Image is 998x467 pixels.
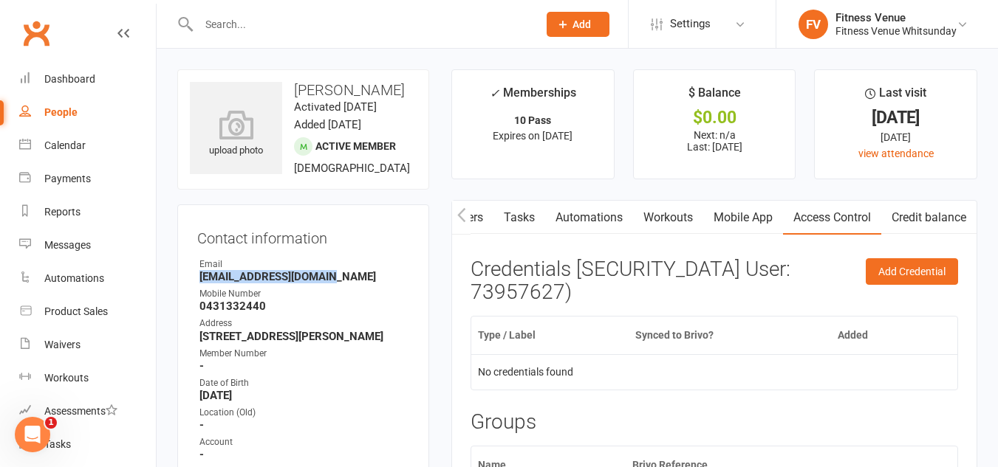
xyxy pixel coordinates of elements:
[19,428,156,461] a: Tasks
[19,129,156,162] a: Calendar
[44,239,91,251] div: Messages
[44,438,71,450] div: Tasks
[19,229,156,262] a: Messages
[831,316,928,354] th: Added
[866,258,958,285] button: Add Credential
[44,139,86,151] div: Calendar
[670,7,711,41] span: Settings
[703,201,783,235] a: Mobile App
[44,173,91,184] div: Payments
[865,83,926,110] div: Last visit
[15,417,50,452] iframe: Intercom live chat
[858,148,934,159] a: view attendance
[19,328,156,362] a: Waivers
[490,83,576,111] div: Memberships
[835,11,957,24] div: Fitness Venue
[471,411,958,434] h3: Groups
[199,347,409,361] div: Member Number
[45,417,57,429] span: 1
[799,10,828,39] div: FV
[199,406,409,420] div: Location (Old)
[44,405,117,417] div: Assessments
[19,196,156,229] a: Reports
[190,110,282,159] div: upload photo
[199,389,409,402] strong: [DATE]
[471,316,629,354] th: Type / Label
[514,114,551,126] strong: 10 Pass
[199,257,409,271] div: Email
[633,201,703,235] a: Workouts
[294,162,410,175] span: [DEMOGRAPHIC_DATA]
[18,15,55,52] a: Clubworx
[19,295,156,328] a: Product Sales
[44,206,81,218] div: Reports
[199,418,409,432] strong: -
[19,96,156,129] a: People
[493,130,573,142] span: Expires on [DATE]
[490,86,499,100] i: ✓
[44,305,108,317] div: Product Sales
[493,201,545,235] a: Tasks
[629,316,832,354] th: Synced to Brivo?
[197,224,409,246] h3: Contact information
[835,24,957,38] div: Fitness Venue Whitsunday
[199,448,409,461] strong: -
[294,118,361,131] time: Added [DATE]
[199,359,409,373] strong: -
[647,129,782,153] p: Next: n/a Last: [DATE]
[545,201,633,235] a: Automations
[294,100,377,114] time: Activated [DATE]
[471,354,957,390] td: No credentials found
[199,270,409,283] strong: [EMAIL_ADDRESS][DOMAIN_NAME]
[19,395,156,428] a: Assessments
[647,110,782,125] div: $0.00
[19,262,156,295] a: Automations
[199,316,409,331] div: Address
[199,287,409,301] div: Mobile Number
[199,376,409,390] div: Date of Birth
[471,258,958,304] h3: Credentials [SECURITY_DATA] User: 73957627)
[828,110,963,125] div: [DATE]
[44,272,104,284] div: Automations
[199,330,409,343] strong: [STREET_ADDRESS][PERSON_NAME]
[315,140,396,152] span: Active member
[688,83,741,110] div: $ Balance
[783,201,881,235] a: Access Control
[19,162,156,196] a: Payments
[828,129,963,145] div: [DATE]
[44,372,89,384] div: Workouts
[199,300,409,313] strong: 0431332440
[44,73,95,85] div: Dashboard
[194,14,527,35] input: Search...
[44,339,81,350] div: Waivers
[19,63,156,96] a: Dashboard
[190,82,417,98] h3: [PERSON_NAME]
[19,362,156,395] a: Workouts
[573,18,591,30] span: Add
[199,435,409,449] div: Account
[547,12,609,37] button: Add
[44,106,78,118] div: People
[881,201,977,235] a: Credit balance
